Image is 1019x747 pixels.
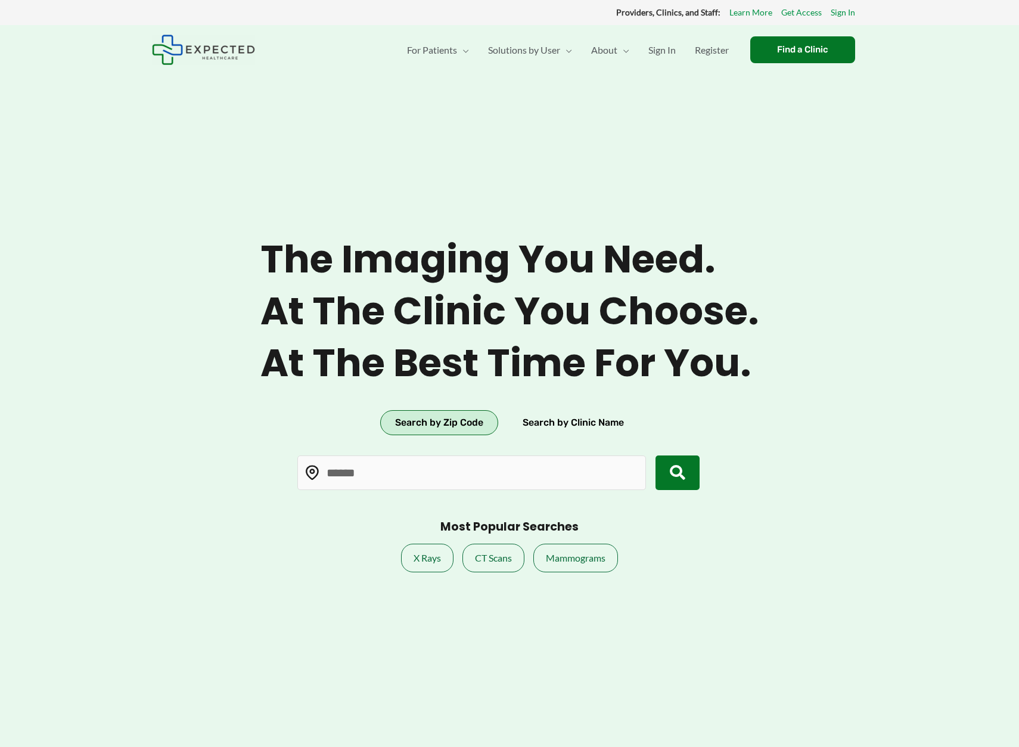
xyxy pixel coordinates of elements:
[750,36,855,63] a: Find a Clinic
[488,29,560,71] span: Solutions by User
[648,29,676,71] span: Sign In
[407,29,457,71] span: For Patients
[260,340,759,386] span: At the best time for you.
[397,29,738,71] nav: Primary Site Navigation
[781,5,822,20] a: Get Access
[462,544,524,572] a: CT Scans
[479,29,582,71] a: Solutions by UserMenu Toggle
[152,35,255,65] img: Expected Healthcare Logo - side, dark font, small
[685,29,738,71] a: Register
[831,5,855,20] a: Sign In
[305,465,320,481] img: Location pin
[639,29,685,71] a: Sign In
[380,410,498,435] button: Search by Zip Code
[560,29,572,71] span: Menu Toggle
[401,544,453,572] a: X Rays
[617,29,629,71] span: Menu Toggle
[616,7,720,17] strong: Providers, Clinics, and Staff:
[260,237,759,283] span: The imaging you need.
[533,544,618,572] a: Mammograms
[695,29,729,71] span: Register
[508,410,639,435] button: Search by Clinic Name
[582,29,639,71] a: AboutMenu Toggle
[457,29,469,71] span: Menu Toggle
[440,520,579,535] h3: Most Popular Searches
[397,29,479,71] a: For PatientsMenu Toggle
[729,5,772,20] a: Learn More
[591,29,617,71] span: About
[260,289,759,334] span: At the clinic you choose.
